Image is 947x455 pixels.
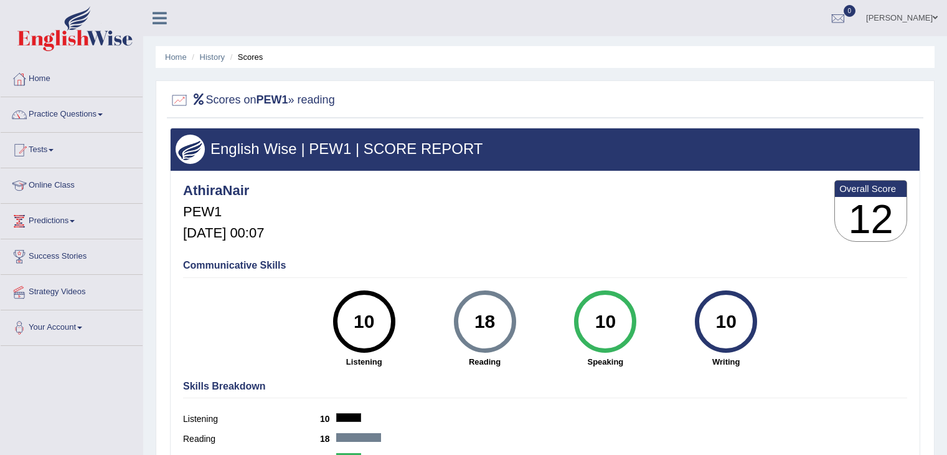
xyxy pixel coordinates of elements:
[183,183,264,198] h4: AthiraNair
[839,183,902,194] b: Overall Score
[176,141,915,157] h3: English Wise | PEW1 | SCORE REPORT
[320,414,336,424] b: 10
[1,310,143,342] a: Your Account
[1,275,143,306] a: Strategy Videos
[1,97,143,128] a: Practice Questions
[183,260,907,271] h4: Communicative Skills
[165,52,187,62] a: Home
[672,356,780,368] strong: Writing
[1,239,143,271] a: Success Stories
[310,356,418,368] strong: Listening
[227,51,263,63] li: Scores
[183,381,907,392] h4: Skills Breakdown
[183,226,264,241] h5: [DATE] 00:07
[176,135,205,164] img: wings.png
[583,295,628,348] div: 10
[257,93,288,106] b: PEW1
[320,434,336,444] b: 18
[1,204,143,235] a: Predictions
[200,52,225,62] a: History
[1,133,143,164] a: Tests
[341,295,387,348] div: 10
[170,91,335,110] h2: Scores on » reading
[551,356,659,368] strong: Speaking
[835,197,907,242] h3: 12
[462,295,507,348] div: 18
[704,295,749,348] div: 10
[844,5,856,17] span: 0
[183,204,264,219] h5: PEW1
[1,168,143,199] a: Online Class
[183,433,320,446] label: Reading
[183,413,320,426] label: Listening
[431,356,539,368] strong: Reading
[1,62,143,93] a: Home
